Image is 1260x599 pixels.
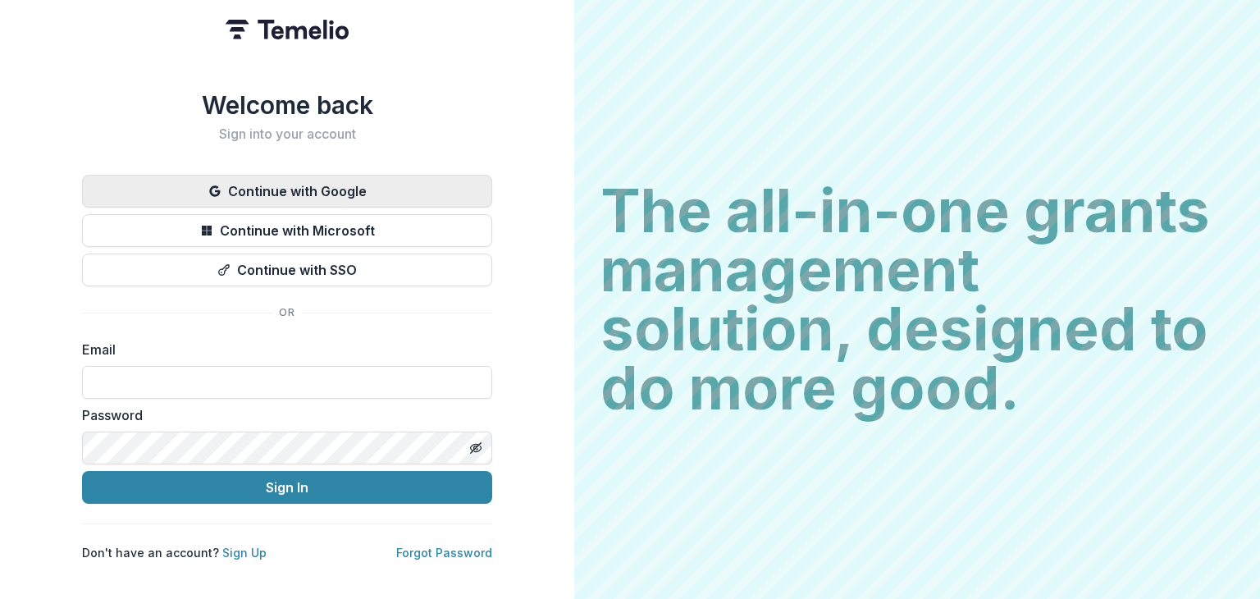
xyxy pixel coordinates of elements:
button: Sign In [82,471,492,504]
label: Email [82,340,482,359]
button: Continue with SSO [82,254,492,286]
a: Forgot Password [396,546,492,560]
label: Password [82,405,482,425]
a: Sign Up [222,546,267,560]
h1: Welcome back [82,90,492,120]
button: Continue with Google [82,175,492,208]
p: Don't have an account? [82,544,267,561]
img: Temelio [226,20,349,39]
button: Toggle password visibility [463,435,489,461]
h2: Sign into your account [82,126,492,142]
button: Continue with Microsoft [82,214,492,247]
